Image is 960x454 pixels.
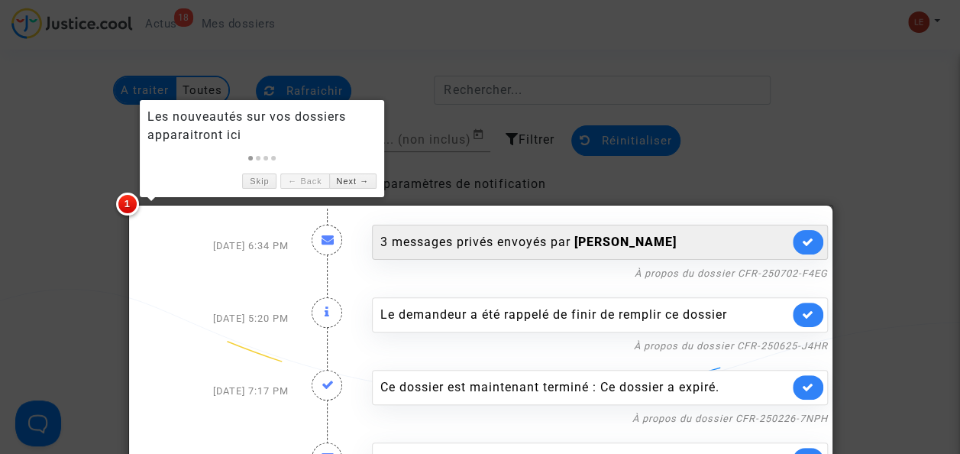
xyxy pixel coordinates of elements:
[574,235,677,249] b: [PERSON_NAME]
[380,233,789,251] div: 3 messages privés envoyés par
[121,355,300,427] div: [DATE] 7:17 PM
[632,413,828,424] a: À propos du dossier CFR-250226-7NPH
[329,173,377,190] a: Next →
[147,108,377,144] div: Les nouveautés sur vos dossiers apparaitront ici
[380,306,789,324] div: Le demandeur a été rappelé de finir de remplir ce dossier
[634,340,828,352] a: À propos du dossier CFR-250625-J4HR
[242,173,276,190] a: Skip
[121,209,300,282] div: [DATE] 6:34 PM
[635,268,828,279] a: À propos du dossier CFR-250702-F4EG
[116,193,139,216] span: 1
[380,378,789,397] div: Ce dossier est maintenant terminé : Ce dossier a expiré.
[121,282,300,355] div: [DATE] 5:20 PM
[280,173,328,190] a: ← Back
